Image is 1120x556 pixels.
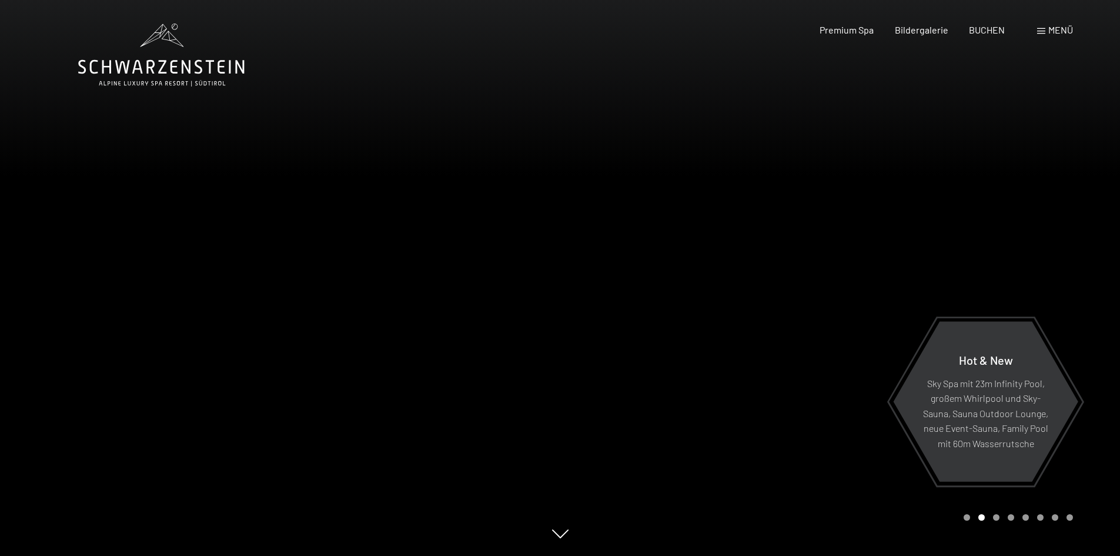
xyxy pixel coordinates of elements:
a: BUCHEN [969,24,1005,35]
div: Carousel Page 5 [1022,514,1029,521]
span: Hot & New [959,352,1013,367]
span: Menü [1048,24,1073,35]
div: Carousel Page 2 (Current Slide) [978,514,985,521]
div: Carousel Page 4 [1008,514,1014,521]
div: Carousel Page 8 [1066,514,1073,521]
a: Hot & New Sky Spa mit 23m Infinity Pool, großem Whirlpool und Sky-Sauna, Sauna Outdoor Lounge, ne... [892,321,1079,482]
div: Carousel Page 1 [964,514,970,521]
div: Carousel Pagination [959,514,1073,521]
a: Premium Spa [820,24,874,35]
div: Carousel Page 3 [993,514,999,521]
div: Carousel Page 6 [1037,514,1044,521]
div: Carousel Page 7 [1052,514,1058,521]
p: Sky Spa mit 23m Infinity Pool, großem Whirlpool und Sky-Sauna, Sauna Outdoor Lounge, neue Event-S... [922,375,1049,451]
a: Bildergalerie [895,24,948,35]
